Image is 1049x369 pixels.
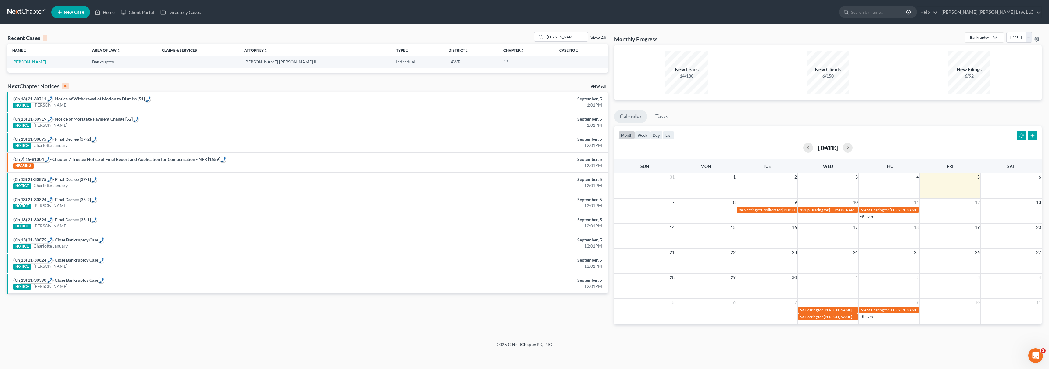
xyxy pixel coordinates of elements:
[913,199,919,206] span: 11
[794,299,797,306] span: 7
[13,224,31,229] div: NOTICE
[7,82,69,90] div: NextChapter Notices
[220,156,226,162] div: Call: 7) 15-81004
[410,263,602,269] div: 12:01PM
[1036,199,1042,206] span: 13
[807,73,849,79] div: 6/150
[503,48,524,52] a: Chapterunfold_more
[650,131,663,139] button: day
[663,131,674,139] button: list
[635,131,650,139] button: week
[13,204,31,209] div: NOTICE
[92,137,97,142] img: hfpfyWBK5wQHBAGPgDf9c6qAYOxxMAAAAASUVORK5CYII=
[739,208,743,212] span: 9a
[91,217,97,223] div: Call: 13) 21-30824
[791,249,797,256] span: 23
[521,49,524,52] i: unfold_more
[1028,348,1043,363] iframe: Intercom live chat
[948,66,990,73] div: New Filings
[410,122,602,128] div: 1:01PM
[12,59,46,64] a: [PERSON_NAME]
[977,274,980,281] span: 3
[34,142,68,148] a: Charlotte January
[974,299,980,306] span: 10
[807,66,849,73] div: New Clients
[13,116,133,121] a: (Ch13) 21-30919- Notice of Mortgage Payment Change [52]
[861,208,870,212] span: 9:45a
[47,217,52,222] img: hfpfyWBK5wQHBAGPgDf9c6qAYOxxMAAAAASUVORK5CYII=
[99,237,104,243] img: hfpfyWBK5wQHBAGPgDf9c6qAYOxxMAAAAASUVORK5CYII=
[7,34,47,42] div: Recent Cases
[559,48,579,52] a: Case Nounfold_more
[47,116,52,122] img: hfpfyWBK5wQHBAGPgDf9c6qAYOxxMAAAAASUVORK5CYII=
[974,199,980,206] span: 12
[410,237,602,243] div: September, 5
[410,142,602,148] div: 12:01PM
[45,157,50,162] img: hfpfyWBK5wQHBAGPgDf9c6qAYOxxMAAAAASUVORK5CYII=
[396,48,409,52] a: Typeunfold_more
[444,56,499,67] td: LAWB
[34,102,67,108] a: [PERSON_NAME]
[871,208,951,212] span: Hearing for [PERSON_NAME] & [PERSON_NAME]
[732,299,736,306] span: 6
[146,96,151,102] img: hfpfyWBK5wQHBAGPgDf9c6qAYOxxMAAAAASUVORK5CYII=
[410,243,602,249] div: 12:01PM
[1007,164,1015,169] span: Sat
[91,136,97,142] div: Call: 13) 21-30875
[916,173,919,181] span: 4
[855,299,858,306] span: 8
[34,263,67,269] a: [PERSON_NAME]
[974,249,980,256] span: 26
[43,35,47,41] div: 1
[239,56,392,67] td: [PERSON_NAME] [PERSON_NAME] III
[47,237,52,243] img: hfpfyWBK5wQHBAGPgDf9c6qAYOxxMAAAAASUVORK5CYII=
[810,208,858,212] span: Hearing for [PERSON_NAME]
[791,274,797,281] span: 30
[917,7,938,18] a: Help
[117,49,120,52] i: unfold_more
[34,243,68,249] a: Charlotte January
[264,49,267,52] i: unfold_more
[351,342,698,353] div: 2025 © NextChapterBK, INC
[614,35,657,43] h3: Monthly Progress
[671,199,675,206] span: 7
[805,308,852,312] span: Hearing for [PERSON_NAME]
[730,274,736,281] span: 29
[20,156,50,162] div: Call: 7) 15-81004
[47,277,52,283] img: hfpfyWBK5wQHBAGPgDf9c6qAYOxxMAAAAASUVORK5CYII=
[92,217,97,223] img: hfpfyWBK5wQHBAGPgDf9c6qAYOxxMAAAAASUVORK5CYII=
[791,224,797,231] span: 16
[20,116,52,122] div: Call: 13) 21-30919
[499,56,554,67] td: 13
[157,7,204,18] a: Directory Cases
[410,102,602,108] div: 1:01PM
[98,237,104,243] div: Call: 13) 21-30875
[669,249,675,256] span: 21
[410,203,602,209] div: 12:01PM
[855,173,858,181] span: 3
[410,217,602,223] div: September, 5
[852,199,858,206] span: 10
[244,48,267,52] a: Attorneyunfold_more
[133,116,138,122] div: Call: 13) 21-30919
[34,183,68,189] a: Charlotte January
[13,163,34,169] div: HEARING
[669,274,675,281] span: 28
[20,217,52,223] div: Call: 13) 21-30824
[118,7,157,18] a: Client Portal
[590,36,606,40] a: View All
[861,308,870,312] span: 9:45a
[134,117,138,122] img: hfpfyWBK5wQHBAGPgDf9c6qAYOxxMAAAAASUVORK5CYII=
[700,164,711,169] span: Mon
[98,277,104,283] div: Call: 13) 21-30390
[157,44,239,56] th: Claims & Services
[20,136,52,142] div: Call: 13) 21-30875
[13,284,31,290] div: NOTICE
[938,7,1041,18] a: [PERSON_NAME] [PERSON_NAME] Law, LLC
[614,110,647,123] a: Calendar
[20,197,52,203] div: Call: 13) 21-30824
[34,223,67,229] a: [PERSON_NAME]
[855,274,858,281] span: 1
[13,277,98,283] a: (Ch13) 21-30390- Close Bankruptcy Case
[410,223,602,229] div: 12:01PM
